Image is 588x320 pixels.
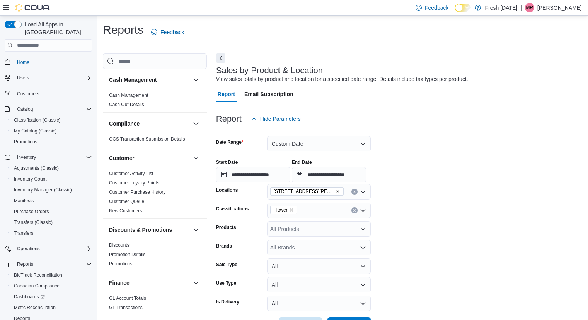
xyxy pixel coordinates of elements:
button: Cash Management [191,75,201,84]
span: My Catalog (Classic) [11,126,92,136]
span: BioTrack Reconciliation [14,272,62,278]
button: Inventory [14,153,39,162]
input: Press the down key to open a popover containing a calendar. [292,167,366,182]
label: Sale Type [216,262,237,268]
button: Remove 240 E. Linwood Blvd. from selection in this group [336,189,340,194]
span: Discounts [109,242,130,248]
a: Feedback [148,24,187,40]
span: Promotions [11,137,92,146]
button: Transfers [8,228,95,239]
a: Inventory Manager (Classic) [11,185,75,194]
button: All [267,296,371,311]
a: GL Transactions [109,305,143,310]
span: Transfers (Classic) [11,218,92,227]
span: Inventory Count [14,176,47,182]
span: Customer Loyalty Points [109,180,159,186]
a: Dashboards [11,292,48,301]
input: Dark Mode [455,4,471,12]
a: Metrc Reconciliation [11,303,59,312]
span: Classification (Classic) [11,115,92,125]
span: Customer Activity List [109,170,153,177]
a: Inventory Count [11,174,50,184]
span: Promotions [14,139,37,145]
span: Feedback [425,4,448,12]
button: Metrc Reconciliation [8,302,95,313]
span: Metrc Reconciliation [14,305,56,311]
button: Customer [191,153,201,163]
button: Open list of options [360,207,366,213]
button: Open list of options [360,189,366,195]
span: OCS Transaction Submission Details [109,136,185,142]
button: Reports [2,259,95,270]
div: Cash Management [103,91,207,112]
button: Open list of options [360,226,366,232]
a: New Customers [109,208,142,213]
button: Purchase Orders [8,206,95,217]
a: GL Account Totals [109,296,146,301]
button: Transfers (Classic) [8,217,95,228]
button: Finance [191,278,201,287]
span: Inventory [17,154,36,160]
button: Open list of options [360,244,366,251]
button: Users [14,73,32,83]
label: Start Date [216,159,238,165]
h3: Sales by Product & Location [216,66,323,75]
div: Discounts & Promotions [103,241,207,272]
span: Dashboards [14,294,45,300]
span: Users [14,73,92,83]
a: Canadian Compliance [11,281,63,291]
button: Manifests [8,195,95,206]
h1: Reports [103,22,143,38]
span: Adjustments (Classic) [14,165,59,171]
a: My Catalog (Classic) [11,126,60,136]
button: Catalog [14,105,36,114]
label: Brands [216,243,232,249]
a: Transfers [11,229,36,238]
label: Locations [216,187,238,193]
div: View sales totals by product and location for a specified date range. Details include tax types p... [216,75,468,83]
h3: Cash Management [109,76,157,84]
span: Canadian Compliance [11,281,92,291]
button: Inventory Count [8,174,95,184]
a: Purchase Orders [11,207,52,216]
button: My Catalog (Classic) [8,126,95,136]
label: Classifications [216,206,249,212]
button: Inventory [2,152,95,163]
a: Manifests [11,196,37,205]
p: Fresh [DATE] [485,3,517,12]
button: Inventory Manager (Classic) [8,184,95,195]
a: Promotion Details [109,252,146,257]
span: Email Subscription [244,86,293,102]
span: Classification (Classic) [14,117,61,123]
span: Report [218,86,235,102]
span: New Customers [109,208,142,214]
button: Customers [2,88,95,99]
span: Inventory Manager (Classic) [11,185,92,194]
span: Reports [17,261,33,267]
span: MR [526,3,533,12]
span: Catalog [17,106,33,112]
h3: Discounts & Promotions [109,226,172,234]
span: Flower [274,206,288,214]
p: [PERSON_NAME] [537,3,582,12]
a: Customers [14,89,43,98]
button: Catalog [2,104,95,115]
span: [STREET_ADDRESS][PERSON_NAME] [274,188,334,195]
span: Customer Queue [109,198,144,205]
span: Flower [270,206,297,214]
span: Adjustments (Classic) [11,163,92,173]
span: BioTrack Reconciliation [11,270,92,280]
a: Home [14,58,32,67]
button: BioTrack Reconciliation [8,270,95,280]
button: Home [2,56,95,67]
button: Clear input [351,207,358,213]
label: Date Range [216,139,244,145]
button: Compliance [109,120,190,127]
span: Transfers [11,229,92,238]
span: Operations [14,244,92,253]
button: All [267,277,371,292]
a: Customer Activity List [109,171,153,176]
div: Compliance [103,134,207,147]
